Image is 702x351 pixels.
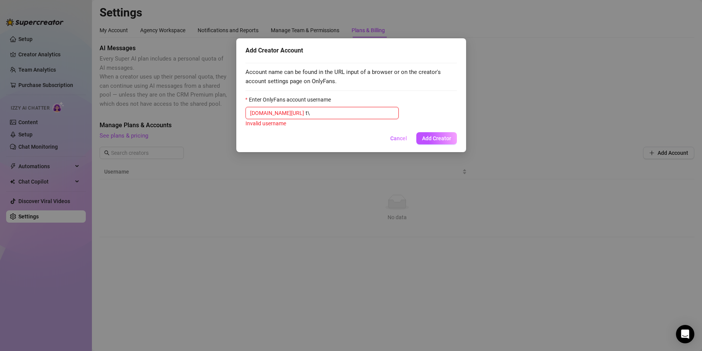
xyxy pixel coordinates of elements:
[245,95,336,104] label: Enter OnlyFans account username
[245,119,457,128] div: Invalid username
[306,109,394,117] input: Enter OnlyFans account username
[245,46,457,55] div: Add Creator Account
[676,325,694,343] div: Open Intercom Messenger
[422,135,451,141] span: Add Creator
[245,68,457,86] span: Account name can be found in the URL input of a browser or on the creator's account settings page...
[416,132,457,144] button: Add Creator
[390,135,407,141] span: Cancel
[384,132,413,144] button: Cancel
[250,109,304,117] span: [DOMAIN_NAME][URL]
